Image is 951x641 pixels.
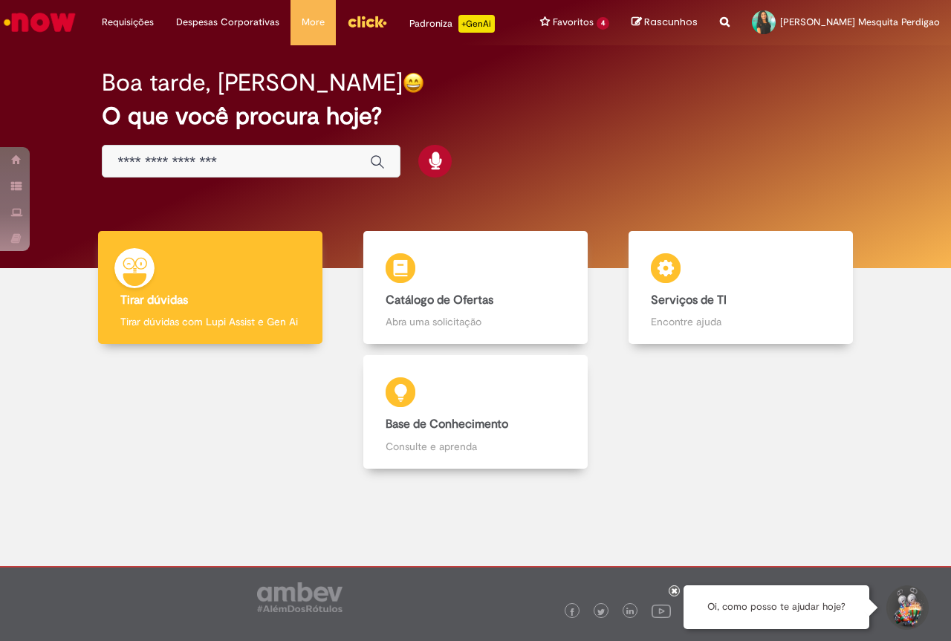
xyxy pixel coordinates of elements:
button: Iniciar Conversa de Suporte [884,585,929,630]
span: [PERSON_NAME] Mesquita Perdigao [780,16,940,28]
img: logo_footer_youtube.png [652,601,671,620]
img: click_logo_yellow_360x200.png [347,10,387,33]
a: Serviços de TI Encontre ajuda [608,231,873,345]
span: Despesas Corporativas [176,15,279,30]
img: logo_footer_twitter.png [597,608,605,616]
div: Oi, como posso te ajudar hoje? [684,585,869,629]
img: logo_footer_linkedin.png [626,608,634,616]
b: Base de Conhecimento [386,417,508,432]
b: Serviços de TI [651,293,727,308]
p: +GenAi [458,15,495,33]
b: Tirar dúvidas [120,293,188,308]
a: Catálogo de Ofertas Abra uma solicitação [343,231,608,345]
img: logo_footer_ambev_rotulo_gray.png [257,582,343,612]
a: Tirar dúvidas Tirar dúvidas com Lupi Assist e Gen Ai [78,231,343,345]
img: logo_footer_facebook.png [568,608,576,616]
span: Rascunhos [644,15,698,29]
span: More [302,15,325,30]
h2: O que você procura hoje? [102,103,848,129]
p: Tirar dúvidas com Lupi Assist e Gen Ai [120,314,300,329]
p: Encontre ajuda [651,314,831,329]
a: Base de Conhecimento Consulte e aprenda [78,355,873,469]
span: 4 [597,17,609,30]
p: Consulte e aprenda [386,439,565,454]
h2: Boa tarde, [PERSON_NAME] [102,70,403,96]
b: Catálogo de Ofertas [386,293,493,308]
div: Padroniza [409,15,495,33]
a: Rascunhos [632,16,698,30]
span: Favoritos [553,15,594,30]
img: happy-face.png [403,72,424,94]
span: Requisições [102,15,154,30]
img: ServiceNow [1,7,78,37]
p: Abra uma solicitação [386,314,565,329]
